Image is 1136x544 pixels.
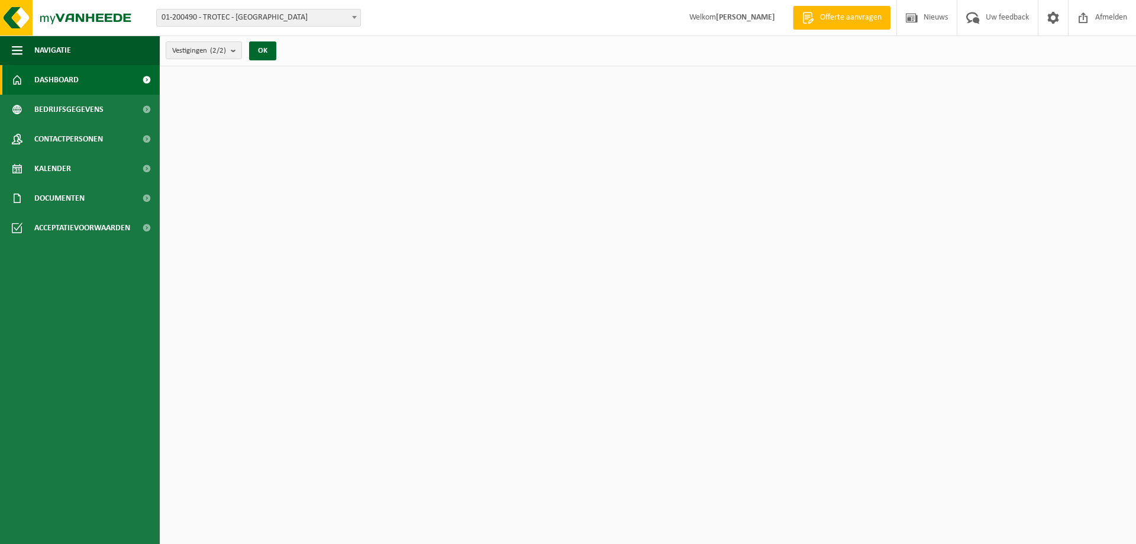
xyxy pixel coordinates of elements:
span: Navigatie [34,36,71,65]
span: Bedrijfsgegevens [34,95,104,124]
span: Acceptatievoorwaarden [34,213,130,243]
span: 01-200490 - TROTEC - VEURNE [157,9,360,26]
span: Kalender [34,154,71,184]
span: 01-200490 - TROTEC - VEURNE [156,9,361,27]
a: Offerte aanvragen [793,6,890,30]
span: Vestigingen [172,42,226,60]
span: Contactpersonen [34,124,103,154]
strong: [PERSON_NAME] [716,13,775,22]
count: (2/2) [210,47,226,54]
span: Offerte aanvragen [817,12,885,24]
span: Dashboard [34,65,79,95]
button: OK [249,41,276,60]
button: Vestigingen(2/2) [166,41,242,59]
span: Documenten [34,184,85,213]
